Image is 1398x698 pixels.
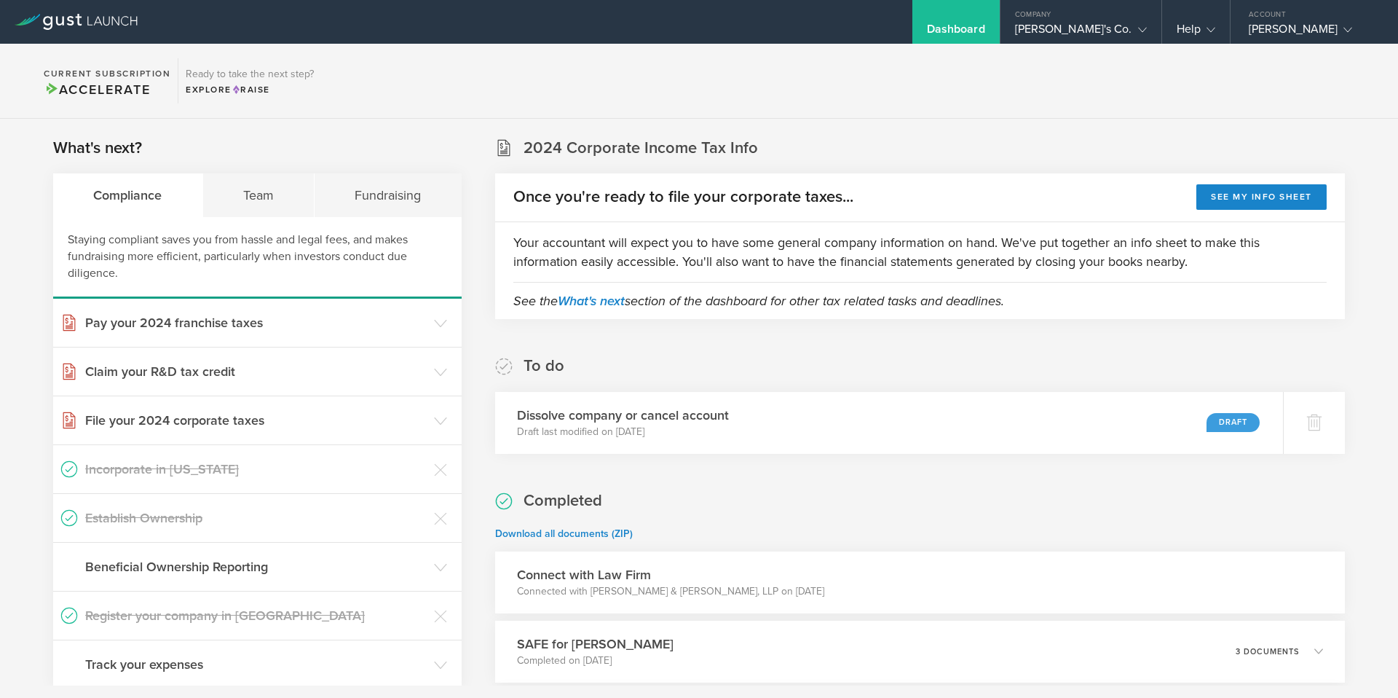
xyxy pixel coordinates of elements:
[517,565,824,584] h3: Connect with Law Firm
[1236,648,1300,656] p: 3 documents
[1196,184,1327,210] button: See my info sheet
[315,173,462,217] div: Fundraising
[513,233,1327,271] p: Your accountant will expect you to have some general company information on hand. We've put toget...
[53,138,142,159] h2: What's next?
[495,392,1283,454] div: Dissolve company or cancel accountDraft last modified on [DATE]Draft
[232,85,270,95] span: Raise
[85,509,427,528] h3: Establish Ownership
[85,411,427,430] h3: File your 2024 corporate taxes
[186,69,314,79] h3: Ready to take the next step?
[517,406,729,425] h3: Dissolve company or cancel account
[85,313,427,332] h3: Pay your 2024 franchise taxes
[1015,22,1147,44] div: [PERSON_NAME]'s Co.
[85,362,427,381] h3: Claim your R&D tax credit
[186,83,314,96] div: Explore
[44,69,170,78] h2: Current Subscription
[1207,413,1260,432] div: Draft
[517,635,674,654] h3: SAFE for [PERSON_NAME]
[178,58,321,103] div: Ready to take the next step?ExploreRaise
[524,490,602,511] h2: Completed
[85,460,427,479] h3: Incorporate in [US_STATE]
[53,173,203,217] div: Compliance
[517,654,674,668] p: Completed on [DATE]
[927,22,985,44] div: Dashboard
[85,606,427,625] h3: Register your company in [GEOGRAPHIC_DATA]
[53,217,462,299] div: Staying compliant saves you from hassle and legal fees, and makes fundraising more efficient, par...
[524,356,564,377] h2: To do
[513,293,1004,309] em: See the section of the dashboard for other tax related tasks and deadlines.
[85,655,427,674] h3: Track your expenses
[44,82,150,98] span: Accelerate
[517,584,824,599] p: Connected with [PERSON_NAME] & [PERSON_NAME], LLP on [DATE]
[85,557,427,576] h3: Beneficial Ownership Reporting
[203,173,315,217] div: Team
[513,187,853,208] h2: Once you're ready to file your corporate taxes...
[1249,22,1373,44] div: [PERSON_NAME]
[1177,22,1215,44] div: Help
[517,425,729,439] p: Draft last modified on [DATE]
[558,293,625,309] a: What's next
[495,528,633,540] a: Download all documents (ZIP)
[524,138,758,159] h2: 2024 Corporate Income Tax Info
